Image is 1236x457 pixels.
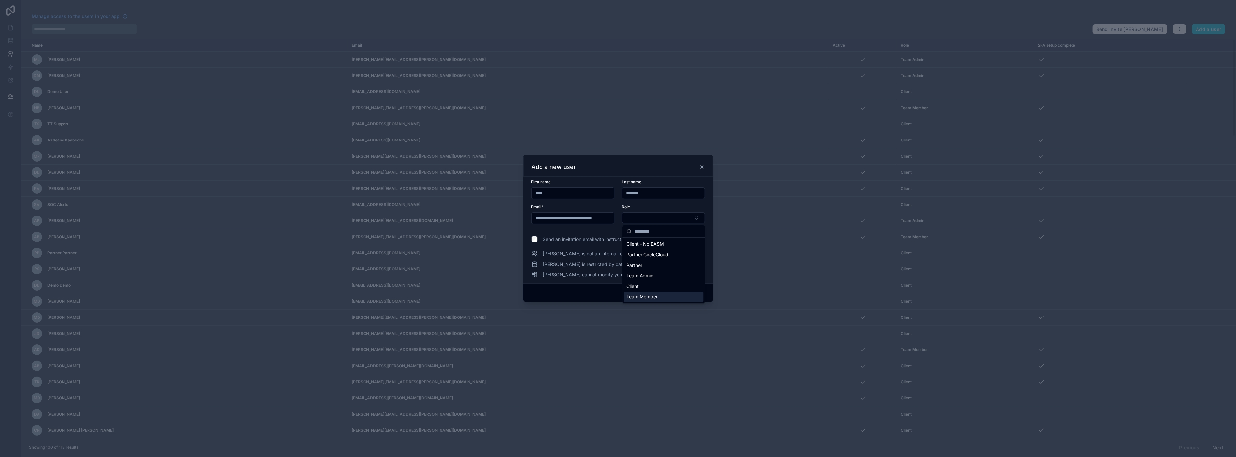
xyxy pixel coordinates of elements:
[623,238,705,303] div: Suggestions
[627,293,658,300] span: Team Member
[531,236,538,242] input: Send an invitation email with instructions to log in
[627,241,664,247] span: Client - No EASM
[627,283,639,290] span: Client
[532,163,576,171] h3: Add a new user
[627,262,643,268] span: Partner
[531,204,542,209] span: Email
[543,250,649,257] span: [PERSON_NAME] is not an internal team member
[622,212,705,223] button: Select Button
[627,272,654,279] span: Team Admin
[622,179,642,184] span: Last name
[627,251,668,258] span: Partner CircleCloud
[543,271,634,278] span: [PERSON_NAME] cannot modify your app
[531,179,551,184] span: First name
[622,204,630,209] span: Role
[543,261,652,267] span: [PERSON_NAME] is restricted by data permissions
[543,236,648,242] span: Send an invitation email with instructions to log in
